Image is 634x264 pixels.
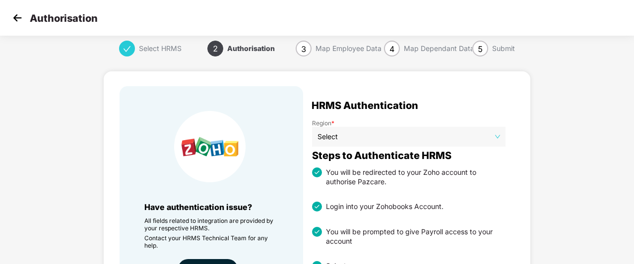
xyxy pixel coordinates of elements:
[10,10,25,25] img: svg+xml;base64,PHN2ZyB4bWxucz0iaHR0cDovL3d3dy53My5vcmcvMjAwMC9zdmciIHdpZHRoPSIzMCIgaGVpZ2h0PSIzMC...
[312,227,322,237] img: svg+xml;base64,PHN2ZyBpZD0iU3RhdHVzX3RpY2tlZCIgeG1sbnM9Imh0dHA6Ly93d3cudzMub3JnLzIwMDAvc3ZnIiB3aW...
[312,167,322,177] img: svg+xml;base64,PHN2ZyBpZD0iU3RhdHVzX3RpY2tlZCIgeG1sbnM9Imh0dHA6Ly93d3cudzMub3JnLzIwMDAvc3ZnIiB3aW...
[404,41,474,56] div: Map Dependant Data
[139,41,182,56] div: Select HRMS
[227,41,275,56] div: Authorisation
[123,45,131,53] span: check
[174,111,246,182] img: HRMS Company Icon
[312,202,322,211] img: svg+xml;base64,PHN2ZyBpZD0iU3RhdHVzX3RpY2tlZCIgeG1sbnM9Imh0dHA6Ly93d3cudzMub3JnLzIwMDAvc3ZnIiB3aW...
[144,234,278,249] p: Contact your HRMS Technical Team for any help.
[322,227,506,246] div: You will be prompted to give Payroll access to your account
[322,202,444,211] div: Login into your Zohobooks Account.
[213,44,218,53] span: 2
[30,12,98,24] p: Authorisation
[312,102,418,109] span: HRMS Authentication
[478,44,483,54] span: 5
[317,129,500,144] span: Select
[144,217,278,232] p: All fields related to integration are provided by your respective HRMS.
[144,202,252,212] span: Have authentication issue?
[312,119,506,127] label: Region
[301,44,306,54] span: 3
[492,41,515,56] div: Submit
[389,44,394,54] span: 4
[312,152,451,159] span: Steps to Authenticate HRMS
[316,41,381,56] div: Map Employee Data
[322,167,506,186] div: You will be redirected to your Zoho account to authorise Pazcare.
